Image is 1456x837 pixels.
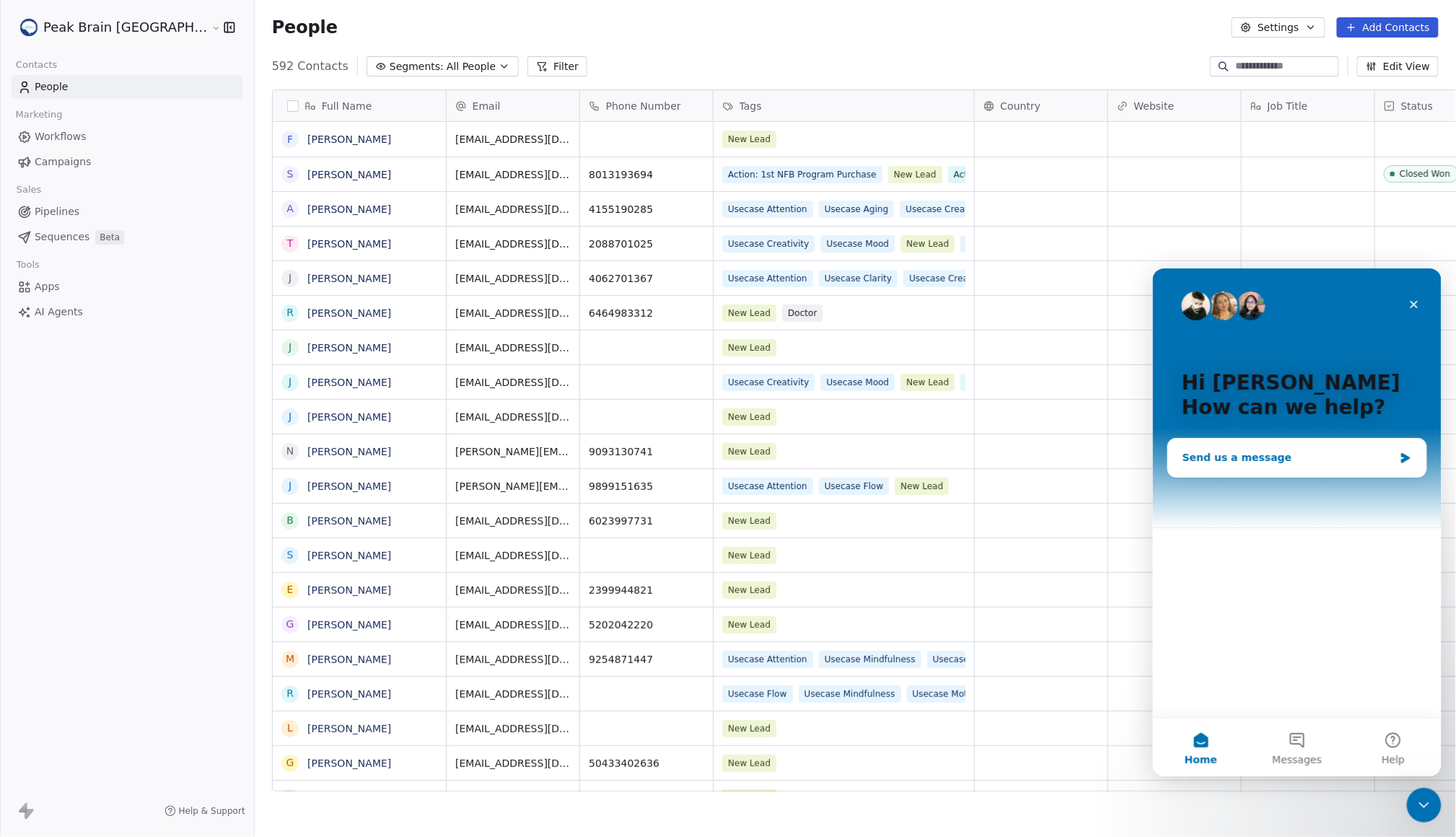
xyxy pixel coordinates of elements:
span: 4155190285 [589,202,704,216]
span: Usecase Recovery [926,651,1017,668]
span: 4062701367 [589,271,704,286]
span: 50433402636 [589,756,704,771]
span: New Lead [900,374,955,391]
span: Beta [95,230,124,245]
div: J [289,409,291,424]
span: 9093130741 [589,444,704,459]
a: [PERSON_NAME] [307,688,391,700]
a: AI Agents [12,300,242,324]
span: New Lead [722,339,776,356]
span: 2399944821 [589,583,704,597]
span: Full Name [322,99,372,113]
div: Email [447,90,579,121]
span: Usecase Flow [722,685,793,703]
a: [PERSON_NAME] [307,238,391,250]
div: Full Name [273,90,446,121]
div: T [287,236,294,251]
span: [EMAIL_ADDRESS][DOMAIN_NAME] [455,341,571,355]
span: Usecase Attention [722,478,813,495]
div: J [289,340,291,355]
a: [PERSON_NAME] [307,723,391,735]
span: New Lead [722,616,776,634]
div: B [286,513,294,528]
a: [PERSON_NAME] [307,481,391,492]
div: Closed Won [1400,169,1450,179]
a: [PERSON_NAME] [307,377,391,388]
div: S [286,548,293,563]
div: G [286,617,294,632]
span: [EMAIL_ADDRESS][DOMAIN_NAME] [455,375,571,390]
a: People [12,75,242,99]
span: [EMAIL_ADDRESS][DOMAIN_NAME] [455,514,571,528]
div: M [286,652,294,667]
span: 6023997731 [589,514,704,528]
div: Country [975,90,1108,121]
span: Usecase Motivation [906,685,1003,703]
span: People [272,17,338,38]
span: [EMAIL_ADDRESS][DOMAIN_NAME] [455,132,571,146]
span: Usecase Creativity [903,270,996,287]
span: Usecase Attention [722,201,813,218]
a: [PERSON_NAME] [307,342,391,354]
span: 8013193694 [589,167,704,182]
button: Edit View [1357,56,1439,76]
span: Workflows [35,129,87,144]
a: Pipelines [12,200,242,224]
span: Job Title [1268,99,1308,113]
div: J [289,478,291,494]
span: New Lead [895,478,949,495]
div: L [287,721,293,736]
a: [PERSON_NAME] [307,203,391,215]
span: New Lead [722,720,776,737]
div: F [287,132,293,147]
span: 6464983312 [589,306,704,320]
a: [PERSON_NAME] [307,133,391,145]
button: Filter [527,56,587,76]
span: [EMAIL_ADDRESS][DOMAIN_NAME] [455,306,571,320]
div: R [286,686,294,701]
span: Usecase Creativity [900,201,992,218]
span: Usecase Creativity [722,235,815,253]
button: Peak Brain [GEOGRAPHIC_DATA] [17,15,201,40]
span: [EMAIL_ADDRESS][DOMAIN_NAME] [455,202,571,216]
a: SequencesBeta [12,225,242,249]
span: Website [1134,99,1175,113]
div: G [286,755,294,771]
span: 2088701025 [589,237,704,251]
span: [EMAIL_ADDRESS][DOMAIN_NAME] [455,652,571,667]
div: A [286,201,294,216]
span: People [35,79,69,95]
span: Action: 1st QEEG Purchase (Office) [948,166,1110,183]
span: 5202042220 [589,618,704,632]
a: [PERSON_NAME] [307,654,391,665]
button: Settings [1232,17,1325,38]
div: J [289,790,291,805]
span: New Lead [722,755,776,772]
span: Usecase Aging [819,201,895,218]
span: [EMAIL_ADDRESS][DOMAIN_NAME] [455,687,571,701]
a: [PERSON_NAME] [307,792,391,804]
span: Usecase Clarity [819,270,898,287]
span: Usecase Resilience [960,374,1055,391]
span: Email [473,99,501,113]
span: New Lead [722,131,776,148]
span: Marketing [9,104,69,126]
div: N [286,444,294,459]
span: [EMAIL_ADDRESS][DOMAIN_NAME] [455,583,571,597]
span: Apps [35,279,60,294]
a: [PERSON_NAME] [307,619,391,631]
span: Tags [740,99,762,113]
span: Usecase Mindfulness [798,685,900,703]
span: 592 Contacts [272,58,348,75]
div: R [286,305,294,320]
span: New Lead [900,235,955,253]
a: Workflows [12,125,242,149]
span: Usecase Mood [820,235,895,253]
span: Sales [10,179,48,201]
span: New Lead [722,443,776,460]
